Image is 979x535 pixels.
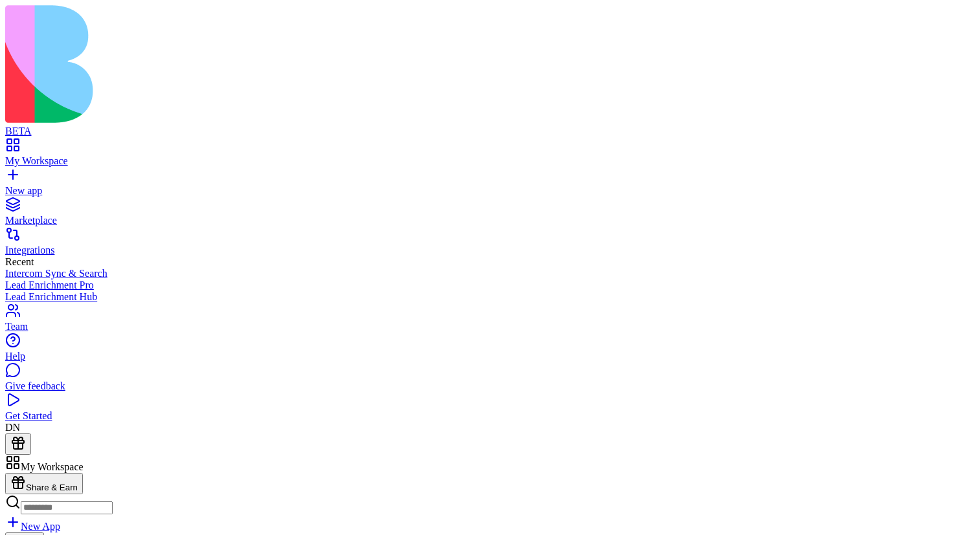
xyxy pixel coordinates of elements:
a: My Workspace [5,144,974,167]
button: Share & Earn [5,473,83,494]
span: Share & Earn [26,483,78,492]
div: New app [5,185,974,197]
a: Integrations [5,233,974,256]
a: Lead Enrichment Pro [5,279,974,291]
span: My Workspace [21,461,84,472]
div: My Workspace [5,155,974,167]
a: Get Started [5,399,974,422]
a: BETA [5,114,974,137]
a: Intercom Sync & Search [5,268,974,279]
div: Give feedback [5,380,974,392]
div: BETA [5,126,974,137]
div: Integrations [5,245,974,256]
a: Marketplace [5,203,974,226]
span: DN [5,422,20,433]
div: Help [5,351,974,362]
a: Team [5,309,974,333]
a: New App [5,521,60,532]
div: Get Started [5,410,974,422]
a: New app [5,173,974,197]
a: Help [5,339,974,362]
div: Marketplace [5,215,974,226]
a: Lead Enrichment Hub [5,291,974,303]
a: Give feedback [5,369,974,392]
div: Team [5,321,974,333]
img: logo [5,5,526,123]
span: Recent [5,256,34,267]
